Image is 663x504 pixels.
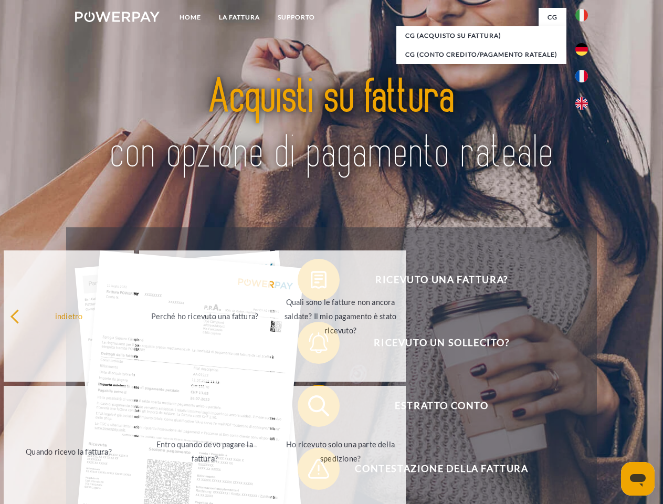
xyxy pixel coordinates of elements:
span: Contestazione della fattura [313,448,570,490]
img: en [575,97,588,110]
img: it [575,9,588,22]
a: CG (Acquisto su fattura) [396,26,566,45]
span: Ricevuto una fattura? [313,259,570,301]
a: Quali sono le fatture non ancora saldate? Il mio pagamento è stato ricevuto? [275,250,406,382]
div: indietro [10,309,128,323]
button: Ricevuto un sollecito? [298,322,571,364]
button: Contestazione della fattura [298,448,571,490]
img: fr [575,70,588,82]
button: Ricevuto una fattura? [298,259,571,301]
a: CG (Conto Credito/Pagamento rateale) [396,45,566,64]
span: Estratto conto [313,385,570,427]
button: Estratto conto [298,385,571,427]
div: Ho ricevuto solo una parte della spedizione? [281,437,399,466]
div: Quando ricevo la fattura? [10,444,128,458]
div: Entro quando devo pagare la fattura? [145,437,264,466]
a: CG [539,8,566,27]
iframe: Pulsante per aprire la finestra di messaggistica [621,462,655,496]
div: Quali sono le fatture non ancora saldate? Il mio pagamento è stato ricevuto? [281,295,399,337]
a: LA FATTURA [210,8,269,27]
a: Supporto [269,8,324,27]
a: Home [171,8,210,27]
span: Ricevuto un sollecito? [313,322,570,364]
img: title-powerpay_it.svg [100,50,563,201]
img: de [575,43,588,56]
img: logo-powerpay-white.svg [75,12,160,22]
div: Perché ho ricevuto una fattura? [145,309,264,323]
